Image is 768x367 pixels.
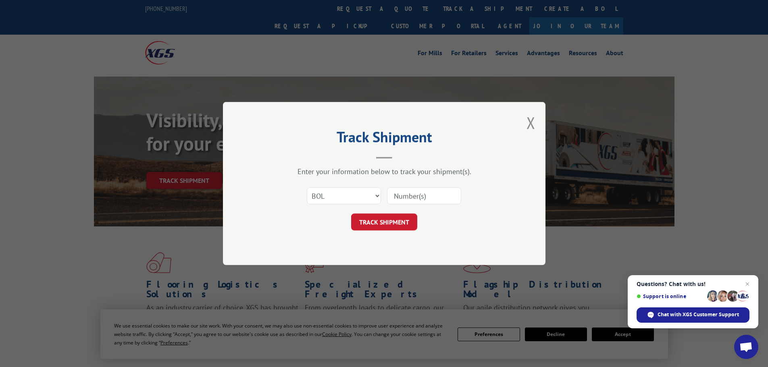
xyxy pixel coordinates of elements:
[351,214,417,230] button: TRACK SHIPMENT
[637,281,749,287] span: Questions? Chat with us!
[263,167,505,176] div: Enter your information below to track your shipment(s).
[734,335,758,359] div: Open chat
[658,311,739,318] span: Chat with XGS Customer Support
[527,112,535,133] button: Close modal
[263,131,505,147] h2: Track Shipment
[637,307,749,323] div: Chat with XGS Customer Support
[743,279,752,289] span: Close chat
[637,293,704,299] span: Support is online
[387,187,461,204] input: Number(s)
